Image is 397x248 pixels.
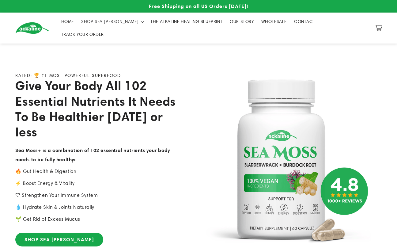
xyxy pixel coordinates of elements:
strong: Sea Moss+ is a combination of 102 essential nutrients your body needs to be fully healthy: [15,147,170,162]
span: WHOLESALE [261,19,287,24]
p: 💧 Hydrate Skin & Joints Naturally [15,203,177,212]
a: WHOLESALE [258,15,290,28]
p: ⚡️ Boost Energy & Vitality [15,179,177,188]
a: SHOP SEA [PERSON_NAME] [15,233,103,246]
a: TRACK YOUR ORDER [58,28,108,41]
span: HOME [61,19,74,24]
a: OUR STORY [226,15,257,28]
a: HOME [58,15,78,28]
span: TRACK YOUR ORDER [61,32,104,37]
a: THE ALKALINE HEALING BLUEPRINT [147,15,226,28]
span: CONTACT [294,19,315,24]
p: 🔥 Gut Health & Digestion [15,167,177,176]
summary: SHOP SEA [PERSON_NAME] [78,15,147,28]
p: 🛡 Strengthen Your Immune System [15,191,177,200]
a: CONTACT [290,15,319,28]
img: Ackaline [15,22,49,34]
span: Free Shipping on all US Orders [DATE]! [149,3,248,9]
span: OUR STORY [230,19,254,24]
p: 🌱 Get Rid of Excess Mucus [15,215,177,224]
p: RATED: 🏆 #1 MOST POWERFUL SUPERFOOD [15,73,121,78]
h2: Give Your Body All 102 Essential Nutrients It Needs To Be Healthier [DATE] or less [15,78,177,140]
span: SHOP SEA [PERSON_NAME] [81,19,138,24]
span: THE ALKALINE HEALING BLUEPRINT [150,19,222,24]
